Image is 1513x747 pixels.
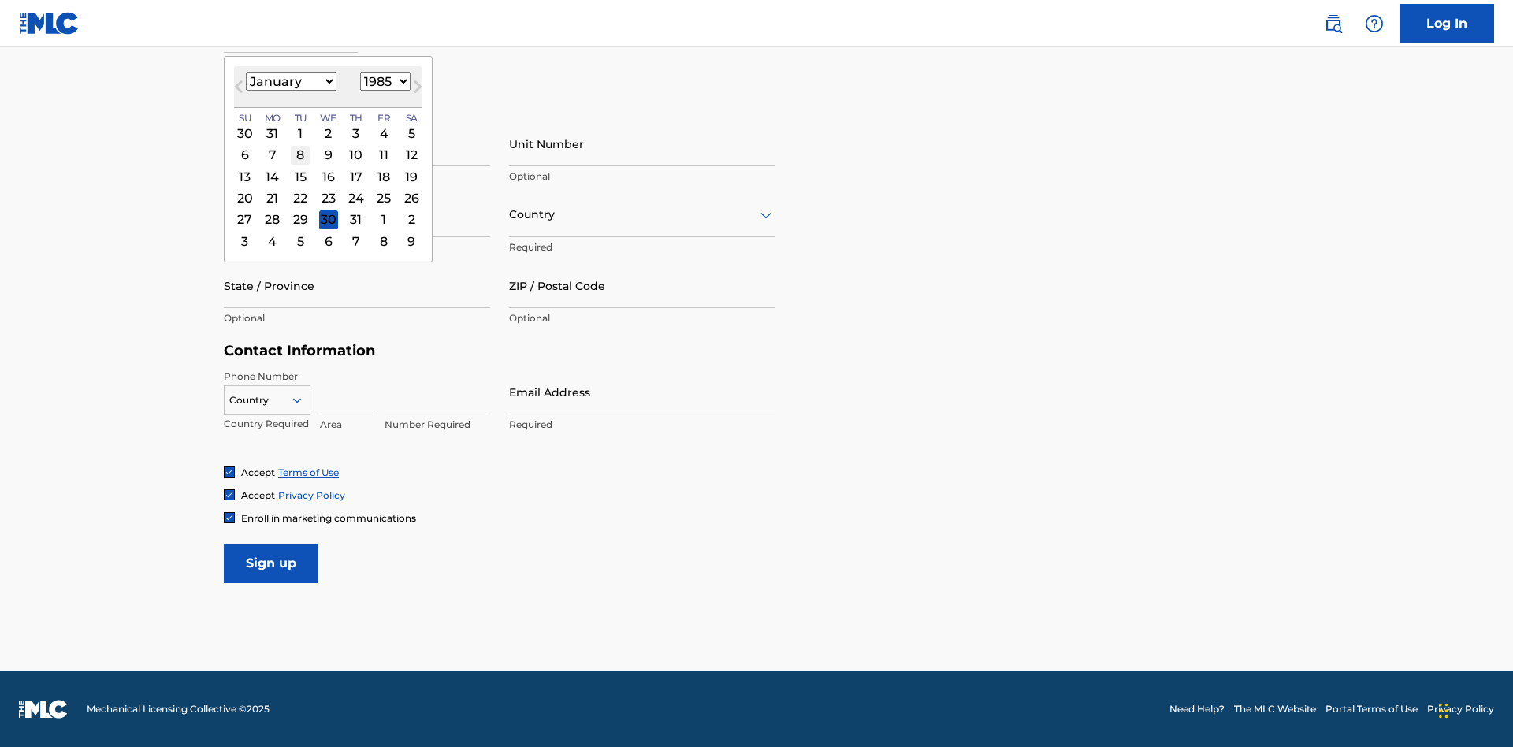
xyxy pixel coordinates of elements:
[224,417,310,431] p: Country Required
[226,77,251,102] button: Previous Month
[1318,8,1349,39] a: Public Search
[319,188,338,207] div: Choose Wednesday, January 23rd, 1985
[347,167,366,186] div: Choose Thursday, January 17th, 1985
[347,232,366,251] div: Choose Thursday, February 7th, 1985
[236,146,255,165] div: Choose Sunday, January 6th, 1985
[1325,702,1418,716] a: Portal Terms of Use
[278,466,339,478] a: Terms of Use
[19,12,80,35] img: MLC Logo
[374,146,393,165] div: Choose Friday, January 11th, 1985
[291,124,310,143] div: Choose Tuesday, January 1st, 1985
[402,232,421,251] div: Choose Saturday, February 9th, 1985
[291,167,310,186] div: Choose Tuesday, January 15th, 1985
[374,124,393,143] div: Choose Friday, January 4th, 1985
[319,210,338,229] div: Choose Wednesday, January 30th, 1985
[509,240,775,255] p: Required
[402,124,421,143] div: Choose Saturday, January 5th, 1985
[1365,14,1384,33] img: help
[239,111,251,125] span: Su
[320,418,375,432] p: Area
[1400,4,1494,43] a: Log In
[1324,14,1343,33] img: search
[374,167,393,186] div: Choose Friday, January 18th, 1985
[405,77,430,102] button: Next Month
[1427,702,1494,716] a: Privacy Policy
[87,702,270,716] span: Mechanical Licensing Collective © 2025
[1169,702,1225,716] a: Need Help?
[234,123,422,252] div: Month January, 1985
[1439,687,1448,734] div: Drag
[402,210,421,229] div: Choose Saturday, February 2nd, 1985
[374,188,393,207] div: Choose Friday, January 25th, 1985
[350,111,362,125] span: Th
[241,489,275,501] span: Accept
[236,232,255,251] div: Choose Sunday, February 3rd, 1985
[263,210,282,229] div: Choose Monday, January 28th, 1985
[278,489,345,501] a: Privacy Policy
[374,232,393,251] div: Choose Friday, February 8th, 1985
[347,146,366,165] div: Choose Thursday, January 10th, 1985
[319,124,338,143] div: Choose Wednesday, January 2nd, 1985
[402,167,421,186] div: Choose Saturday, January 19th, 1985
[263,232,282,251] div: Choose Monday, February 4th, 1985
[319,232,338,251] div: Choose Wednesday, February 6th, 1985
[319,167,338,186] div: Choose Wednesday, January 16th, 1985
[225,490,234,500] img: checkbox
[347,210,366,229] div: Choose Thursday, January 31st, 1985
[236,188,255,207] div: Choose Sunday, January 20th, 1985
[509,169,775,184] p: Optional
[509,418,775,432] p: Required
[1234,702,1316,716] a: The MLC Website
[1359,8,1390,39] div: Help
[224,311,490,325] p: Optional
[241,512,416,524] span: Enroll in marketing communications
[241,466,275,478] span: Accept
[265,111,281,125] span: Mo
[236,210,255,229] div: Choose Sunday, January 27th, 1985
[347,124,366,143] div: Choose Thursday, January 3rd, 1985
[402,146,421,165] div: Choose Saturday, January 12th, 1985
[224,342,775,360] h5: Contact Information
[402,188,421,207] div: Choose Saturday, January 26th, 1985
[263,167,282,186] div: Choose Monday, January 14th, 1985
[224,544,318,583] input: Sign up
[406,111,418,125] span: Sa
[291,210,310,229] div: Choose Tuesday, January 29th, 1985
[19,700,68,719] img: logo
[224,104,1289,122] h5: Personal Address
[236,167,255,186] div: Choose Sunday, January 13th, 1985
[1434,671,1513,747] iframe: Chat Widget
[385,418,487,432] p: Number Required
[263,188,282,207] div: Choose Monday, January 21st, 1985
[295,111,307,125] span: Tu
[319,146,338,165] div: Choose Wednesday, January 9th, 1985
[224,56,433,262] div: Choose Date
[347,188,366,207] div: Choose Thursday, January 24th, 1985
[225,467,234,477] img: checkbox
[291,188,310,207] div: Choose Tuesday, January 22nd, 1985
[509,311,775,325] p: Optional
[263,146,282,165] div: Choose Monday, January 7th, 1985
[374,210,393,229] div: Choose Friday, February 1st, 1985
[263,124,282,143] div: Choose Monday, December 31st, 1984
[320,111,336,125] span: We
[291,146,310,165] div: Choose Tuesday, January 8th, 1985
[291,232,310,251] div: Choose Tuesday, February 5th, 1985
[225,513,234,522] img: checkbox
[236,124,255,143] div: Choose Sunday, December 30th, 1984
[377,111,390,125] span: Fr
